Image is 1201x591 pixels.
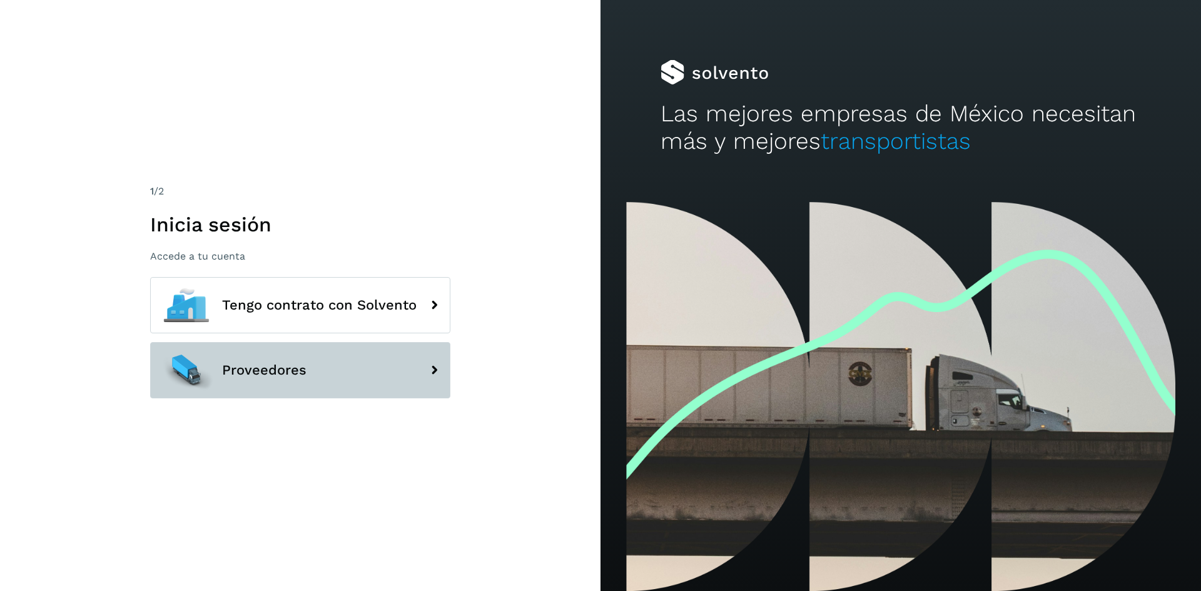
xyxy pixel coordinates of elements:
[150,277,450,333] button: Tengo contrato con Solvento
[661,100,1141,156] h2: Las mejores empresas de México necesitan más y mejores
[150,213,450,236] h1: Inicia sesión
[222,363,307,378] span: Proveedores
[150,250,450,262] p: Accede a tu cuenta
[150,185,154,197] span: 1
[150,342,450,398] button: Proveedores
[222,298,417,313] span: Tengo contrato con Solvento
[150,184,450,199] div: /2
[821,128,971,154] span: transportistas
